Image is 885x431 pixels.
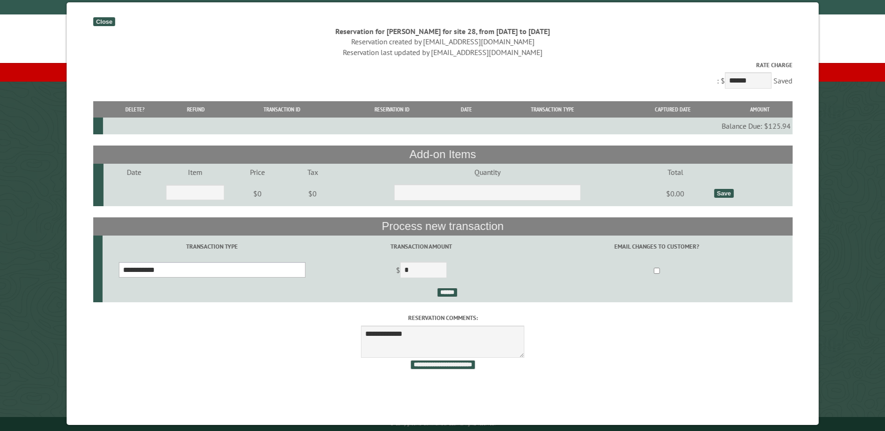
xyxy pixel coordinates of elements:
[288,181,336,207] td: $0
[446,101,487,118] th: Date
[93,217,792,235] th: Process new transaction
[390,421,495,427] small: © Campground Commander LLC. All rights reserved.
[487,101,617,118] th: Transaction Type
[165,164,226,181] td: Item
[618,101,728,118] th: Captured Date
[773,76,792,85] span: Saved
[226,164,289,181] td: Price
[638,181,712,207] td: $0.00
[93,61,792,70] label: Rate Charge
[226,181,289,207] td: $0
[338,101,446,118] th: Reservation ID
[336,164,638,181] td: Quantity
[727,101,792,118] th: Amount
[321,258,521,284] td: $
[93,17,115,26] div: Close
[166,101,225,118] th: Refund
[288,164,336,181] td: Tax
[225,101,338,118] th: Transaction ID
[523,242,791,251] label: Email changes to customer?
[104,242,320,251] label: Transaction Type
[93,313,792,322] label: Reservation comments:
[93,61,792,91] div: : $
[93,26,792,36] div: Reservation for [PERSON_NAME] for site 28, from [DATE] to [DATE]
[103,118,792,134] td: Balance Due: $125.94
[104,164,165,181] td: Date
[93,146,792,163] th: Add-on Items
[323,242,519,251] label: Transaction Amount
[93,36,792,47] div: Reservation created by [EMAIL_ADDRESS][DOMAIN_NAME]
[714,189,733,198] div: Save
[103,101,167,118] th: Delete?
[93,47,792,57] div: Reservation last updated by [EMAIL_ADDRESS][DOMAIN_NAME]
[638,164,712,181] td: Total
